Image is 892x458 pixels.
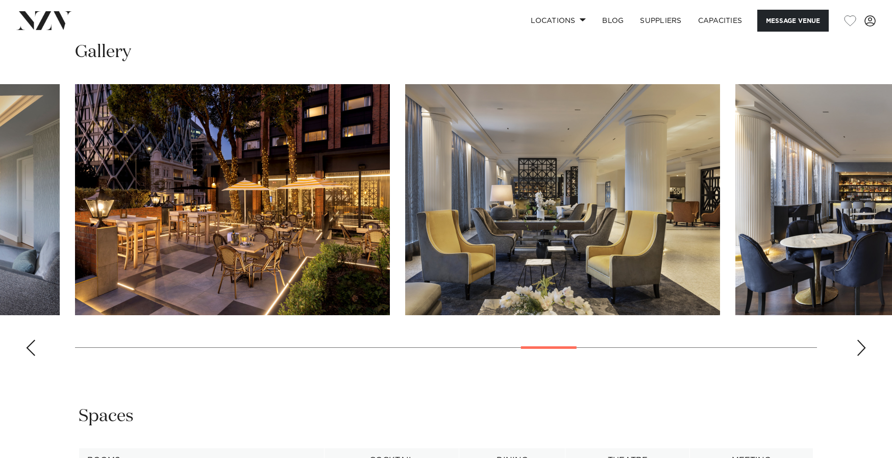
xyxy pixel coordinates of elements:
[75,84,390,315] swiper-slide: 19 / 30
[523,10,594,32] a: Locations
[16,11,72,30] img: nzv-logo.png
[79,405,134,428] h2: Spaces
[757,10,829,32] button: Message Venue
[405,84,720,315] swiper-slide: 20 / 30
[632,10,689,32] a: SUPPLIERS
[594,10,632,32] a: BLOG
[75,41,131,64] h2: Gallery
[690,10,751,32] a: Capacities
